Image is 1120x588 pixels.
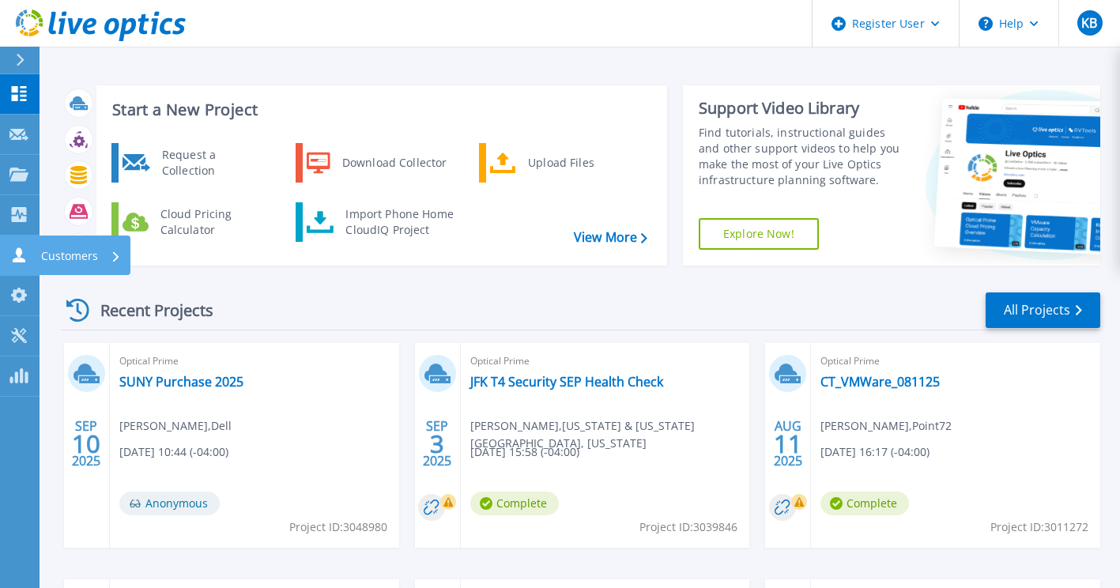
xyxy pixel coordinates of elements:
[470,374,663,390] a: JFK T4 Security SEP Health Check
[72,437,100,450] span: 10
[111,202,273,242] a: Cloud Pricing Calculator
[153,206,270,238] div: Cloud Pricing Calculator
[154,147,270,179] div: Request a Collection
[820,492,909,515] span: Complete
[119,417,232,435] span: [PERSON_NAME] , Dell
[820,374,940,390] a: CT_VMWare_081125
[338,206,461,238] div: Import Phone Home CloudIQ Project
[470,443,579,461] span: [DATE] 15:58 (-04:00)
[1081,17,1097,29] span: KB
[41,236,98,277] p: Customers
[990,518,1088,536] span: Project ID: 3011272
[61,291,235,330] div: Recent Projects
[112,101,647,119] h3: Start a New Project
[470,352,741,370] span: Optical Prime
[986,292,1100,328] a: All Projects
[289,518,387,536] span: Project ID: 3048980
[470,492,559,515] span: Complete
[119,492,220,515] span: Anonymous
[119,374,243,390] a: SUNY Purchase 2025
[71,415,101,473] div: SEP 2025
[699,98,907,119] div: Support Video Library
[574,230,647,245] a: View More
[430,437,444,450] span: 3
[699,218,819,250] a: Explore Now!
[479,143,641,183] a: Upload Files
[520,147,637,179] div: Upload Files
[639,518,737,536] span: Project ID: 3039846
[296,143,458,183] a: Download Collector
[119,443,228,461] span: [DATE] 10:44 (-04:00)
[119,352,390,370] span: Optical Prime
[334,147,454,179] div: Download Collector
[773,415,803,473] div: AUG 2025
[820,352,1091,370] span: Optical Prime
[820,417,952,435] span: [PERSON_NAME] , Point72
[699,125,907,188] div: Find tutorials, instructional guides and other support videos to help you make the most of your L...
[422,415,452,473] div: SEP 2025
[470,417,750,452] span: [PERSON_NAME] , [US_STATE] & [US_STATE][GEOGRAPHIC_DATA], [US_STATE]
[111,143,273,183] a: Request a Collection
[820,443,930,461] span: [DATE] 16:17 (-04:00)
[774,437,802,450] span: 11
